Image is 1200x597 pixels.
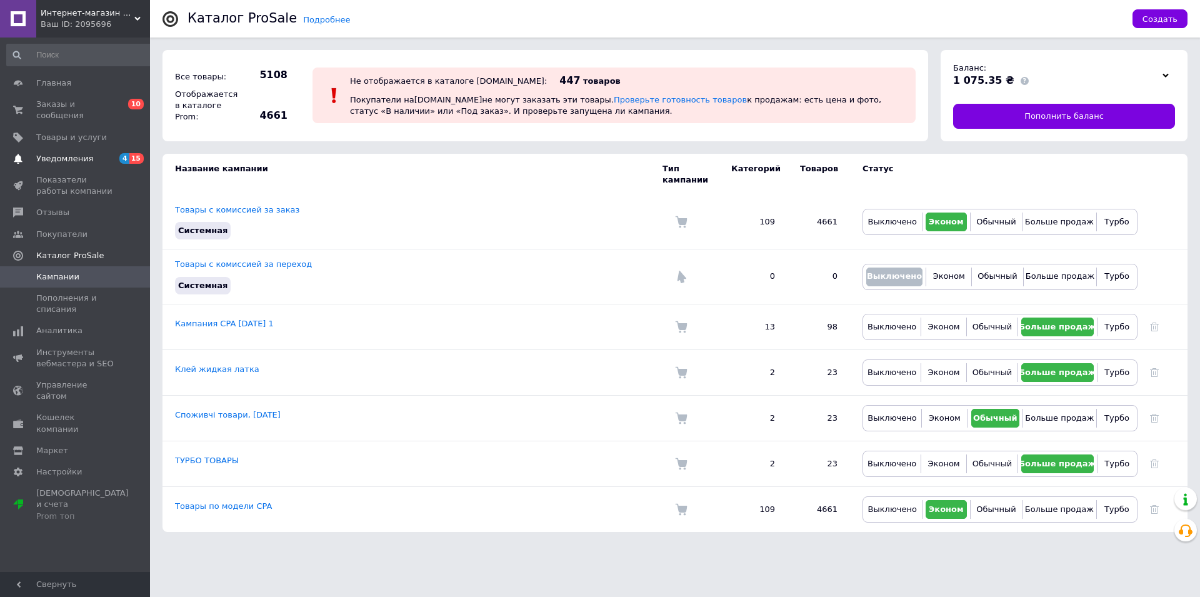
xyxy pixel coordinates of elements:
td: Тип кампании [662,154,719,195]
td: Статус [850,154,1137,195]
a: ТУРБО ТОВАРЫ [175,456,239,465]
span: Товары и услуги [36,132,107,143]
td: Категорий [719,154,787,195]
td: 2 [719,395,787,441]
span: Настройки [36,466,82,478]
span: Выключено [867,413,916,423]
span: Обычный [972,322,1012,331]
span: 15 [129,153,144,164]
a: Товары с комиссией за заказ [175,205,299,214]
div: Ваш ID: 2095696 [41,19,150,30]
span: Турбо [1104,459,1129,468]
button: Турбо [1100,500,1134,519]
button: Турбо [1100,409,1134,428]
button: Эконом [929,268,968,286]
button: Турбо [1101,454,1134,473]
span: Эконом [928,459,960,468]
button: Выключено [866,363,917,382]
span: Эконом [929,217,964,226]
span: Выключено [867,368,916,377]
img: :exclamation: [325,86,344,105]
td: 109 [719,486,787,532]
button: Выключено [866,213,919,231]
span: Интернет-магазин "Сантехника для дома" Киев [41,8,134,19]
td: 4661 [787,195,850,249]
button: Больше продаж [1026,409,1093,428]
span: Турбо [1104,368,1129,377]
td: 0 [787,249,850,304]
span: Обычный [977,271,1017,281]
span: Обычный [976,504,1016,514]
a: Удалить [1150,413,1159,423]
span: Эконом [928,368,960,377]
td: Название кампании [162,154,662,195]
button: Эконом [924,318,963,336]
span: 4661 [244,109,287,123]
span: Эконом [933,271,965,281]
button: Эконом [924,363,963,382]
span: Больше продаж [1019,322,1096,331]
span: Пополнения и списания [36,293,116,315]
img: Комиссия за заказ [675,321,687,333]
button: Больше продаж [1021,454,1093,473]
td: 23 [787,349,850,395]
button: Больше продаж [1027,268,1093,286]
span: Кошелек компании [36,412,116,434]
span: Баланс: [953,63,986,73]
span: Турбо [1104,504,1129,514]
a: Проверьте готовность товаров [614,95,747,104]
td: 0 [719,249,787,304]
button: Выключено [866,500,919,519]
a: Удалить [1150,459,1159,468]
span: Уведомления [36,153,93,164]
button: Больше продаж [1021,363,1093,382]
span: товаров [583,76,621,86]
a: Товары с комиссией за переход [175,259,312,269]
span: Системная [178,226,227,235]
td: Товаров [787,154,850,195]
span: Выключено [867,459,916,468]
button: Больше продаж [1026,213,1093,231]
a: Удалить [1150,368,1159,377]
button: Обычный [974,213,1019,231]
span: [DEMOGRAPHIC_DATA] и счета [36,488,129,522]
span: Управление сайтом [36,379,116,402]
td: 2 [719,441,787,486]
span: Покупатели [36,229,87,240]
img: Комиссия за заказ [675,366,687,379]
span: Больше продаж [1025,413,1094,423]
a: Кампания CPA [DATE] 1 [175,319,274,328]
span: Турбо [1104,217,1129,226]
button: Обычный [970,454,1014,473]
span: Системная [178,281,227,290]
input: Поиск [6,44,154,66]
span: Обычный [973,413,1017,423]
span: Покупатели на [DOMAIN_NAME] не могут заказать эти товары. к продажам: есть цена и фото, статус «В... [350,95,881,116]
button: Турбо [1101,318,1134,336]
span: Создать [1142,14,1177,24]
button: Выключено [866,268,922,286]
button: Выключено [866,318,917,336]
span: 1 075.35 ₴ [953,74,1014,86]
span: 4 [119,153,129,164]
button: Эконом [926,213,967,231]
span: Эконом [929,413,961,423]
button: Обычный [974,500,1019,519]
td: 23 [787,441,850,486]
td: 23 [787,395,850,441]
button: Больше продаж [1021,318,1093,336]
span: Турбо [1104,271,1129,281]
span: Обычный [972,368,1012,377]
span: Кампании [36,271,79,283]
img: Комиссия за заказ [675,216,687,228]
button: Обычный [970,363,1014,382]
a: Удалить [1150,322,1159,331]
button: Турбо [1100,268,1134,286]
button: Обычный [970,318,1014,336]
button: Турбо [1100,213,1134,231]
div: Не отображается в каталоге [DOMAIN_NAME]: [350,76,547,86]
div: Prom топ [36,511,129,522]
button: Выключено [866,454,917,473]
span: Больше продаж [1019,459,1096,468]
span: Аналитика [36,325,82,336]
